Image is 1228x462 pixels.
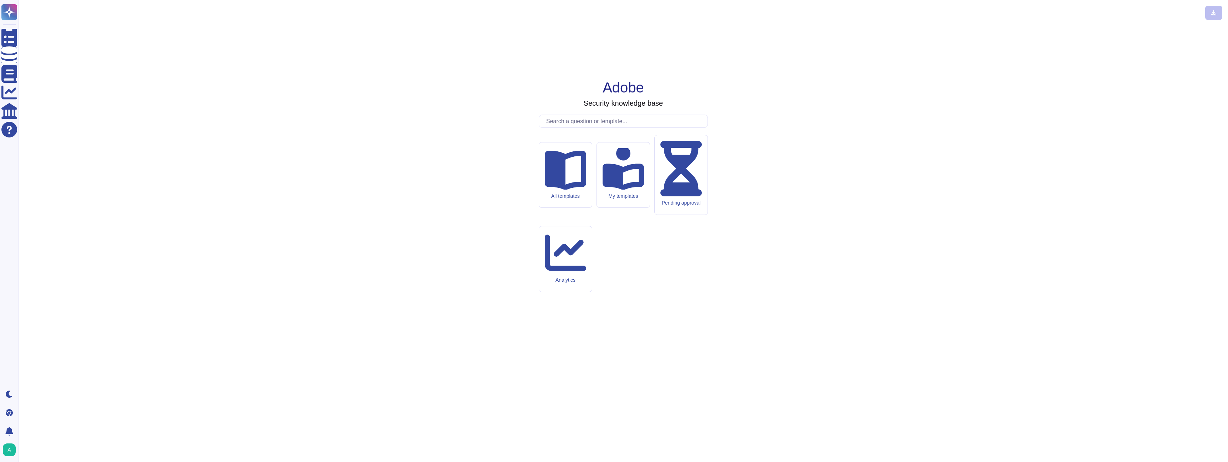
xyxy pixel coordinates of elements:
[584,99,663,107] h3: Security knowledge base
[603,193,644,199] div: My templates
[545,277,586,283] div: Analytics
[660,200,702,206] div: Pending approval
[603,79,644,96] h1: Adobe
[3,443,16,456] img: user
[543,115,708,127] input: Search a question or template...
[545,193,586,199] div: All templates
[1,442,21,458] button: user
